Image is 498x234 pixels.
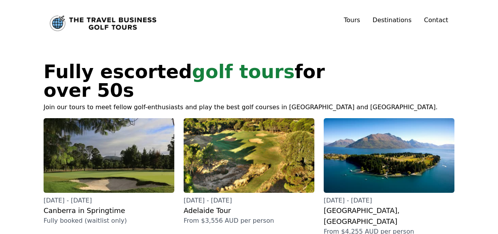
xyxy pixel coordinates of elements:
span: golf tours [192,61,295,82]
p: [DATE] - [DATE] [324,196,454,205]
p: [DATE] - [DATE] [44,196,174,205]
h1: Fully escorted for over 50s [44,62,392,100]
h2: Adelaide Tour [184,205,314,216]
a: Tours [344,16,360,24]
a: Contact [424,16,448,25]
p: From $3,556 AUD per person [184,216,314,225]
a: Destinations [373,16,412,24]
a: [DATE] - [DATE]Adelaide TourFrom $3,556 AUD per person [184,118,314,225]
a: Link to home page [50,16,156,31]
img: The Travel Business Golf Tours logo [50,16,156,31]
h2: Canberra in Springtime [44,205,174,216]
p: Join our tours to meet fellow golf-enthusiasts and play the best golf courses in [GEOGRAPHIC_DATA... [44,103,454,112]
a: [DATE] - [DATE]Canberra in SpringtimeFully booked (waitlist only) [44,118,174,225]
h2: [GEOGRAPHIC_DATA], [GEOGRAPHIC_DATA] [324,205,454,227]
p: [DATE] - [DATE] [184,196,314,205]
p: Fully booked (waitlist only) [44,216,174,225]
